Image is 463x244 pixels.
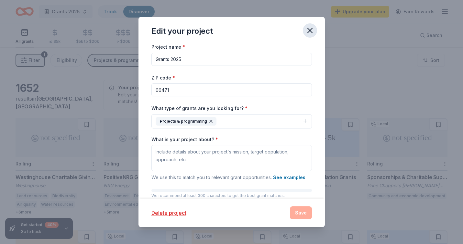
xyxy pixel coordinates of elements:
input: After school program [151,53,312,66]
button: Delete project [151,209,186,217]
input: 12345 (U.S. only) [151,83,312,96]
label: What is your project about? [151,136,218,143]
div: Projects & programming [156,117,216,126]
span: We use this to match you to relevant grant opportunities. [151,175,305,180]
label: ZIP code [151,75,175,81]
button: See examples [273,174,305,181]
div: Edit your project [151,26,213,36]
label: What type of grants are you looking for? [151,105,248,112]
p: We recommend at least 300 characters to get the best grant matches. [151,193,312,198]
label: Project name [151,44,185,50]
button: Projects & programming [151,114,312,128]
